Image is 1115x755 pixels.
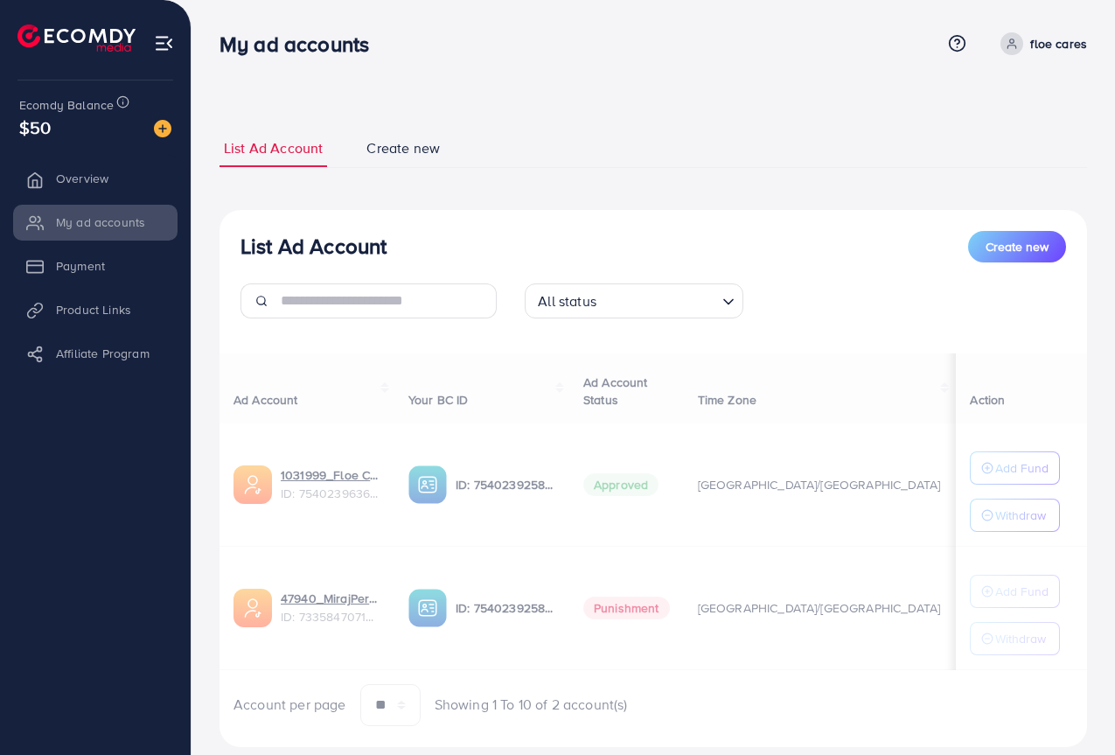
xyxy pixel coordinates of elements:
[986,238,1049,255] span: Create new
[602,285,715,314] input: Search for option
[993,32,1087,55] a: floe cares
[534,289,600,314] span: All status
[968,231,1066,262] button: Create new
[154,33,174,53] img: menu
[19,115,51,140] span: $50
[19,96,114,114] span: Ecomdy Balance
[1030,33,1087,54] p: floe cares
[224,138,323,158] span: List Ad Account
[525,283,743,318] div: Search for option
[240,234,387,259] h3: List Ad Account
[17,24,136,52] img: logo
[154,120,171,137] img: image
[366,138,440,158] span: Create new
[220,31,383,57] h3: My ad accounts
